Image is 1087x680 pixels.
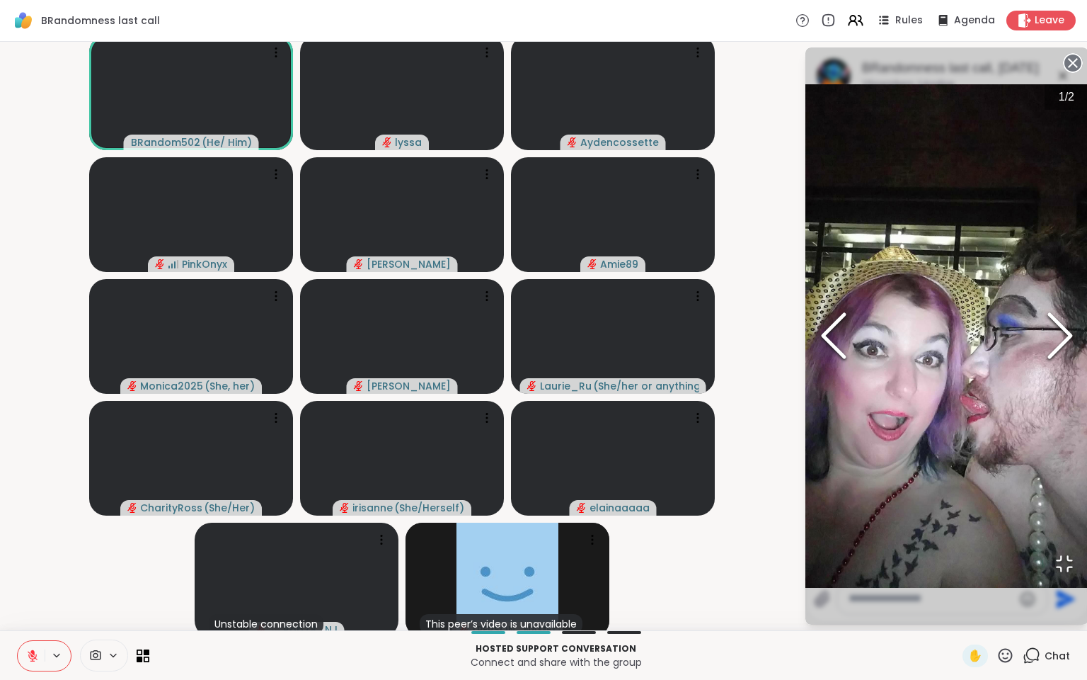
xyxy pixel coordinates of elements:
span: Agenda [954,13,995,28]
img: ShareWell Logomark [11,8,35,33]
span: [PERSON_NAME] [367,257,451,271]
div: Unstable connection [209,614,323,634]
span: Amie89 [600,257,638,271]
span: CharityRoss [140,501,202,515]
img: Donald [456,523,558,637]
span: audio-muted [340,503,350,513]
span: Monica2025 [140,379,203,393]
span: Laurie_Ru [540,379,592,393]
span: Aydencossette [580,135,659,149]
span: audio-muted [382,137,392,147]
span: elainaaaaa [589,501,650,515]
span: audio-muted [354,381,364,391]
div: This peer’s video is unavailable [420,614,582,634]
span: audio-muted [127,381,137,391]
span: audio-muted [568,137,577,147]
span: Rules [895,13,923,28]
span: ( She/Herself ) [394,501,464,515]
span: lyssa [395,135,422,149]
span: audio-muted [527,381,537,391]
span: ( He/ Him ) [202,135,252,149]
p: Hosted support conversation [158,642,954,655]
span: [PERSON_NAME] [367,379,451,393]
span: audio-muted [587,259,597,269]
span: Leave [1035,13,1064,28]
span: ( She/her or anything else ) [593,379,699,393]
span: BRandom502 [131,135,200,149]
span: audio-muted [577,503,587,513]
span: irisanne [352,501,393,515]
span: BRandomness last call [41,13,160,28]
span: Chat [1045,649,1070,663]
span: audio-muted [354,259,364,269]
span: PinkOnyx [182,257,227,271]
span: audio-muted [127,503,137,513]
span: ( She, her ) [205,379,255,393]
span: audio-muted [155,259,165,269]
span: ✋ [968,647,982,664]
p: Connect and share with the group [158,655,954,669]
span: ( She/Her ) [204,501,255,515]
